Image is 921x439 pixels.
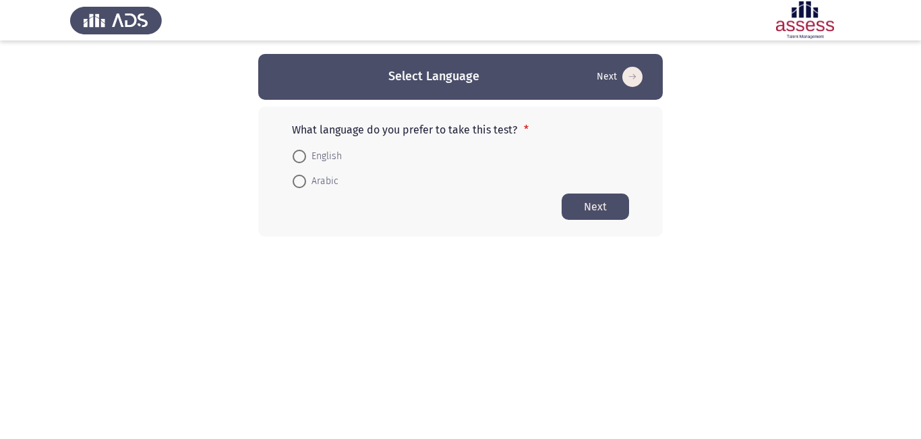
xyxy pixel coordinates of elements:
img: Assessment logo of ASSESS Employability - EBI [759,1,851,39]
p: What language do you prefer to take this test? [292,123,629,136]
span: English [306,148,342,165]
button: Start assessment [562,194,629,220]
button: Start assessment [593,66,647,88]
span: Arabic [306,173,338,189]
img: Assess Talent Management logo [70,1,162,39]
h3: Select Language [388,68,479,85]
